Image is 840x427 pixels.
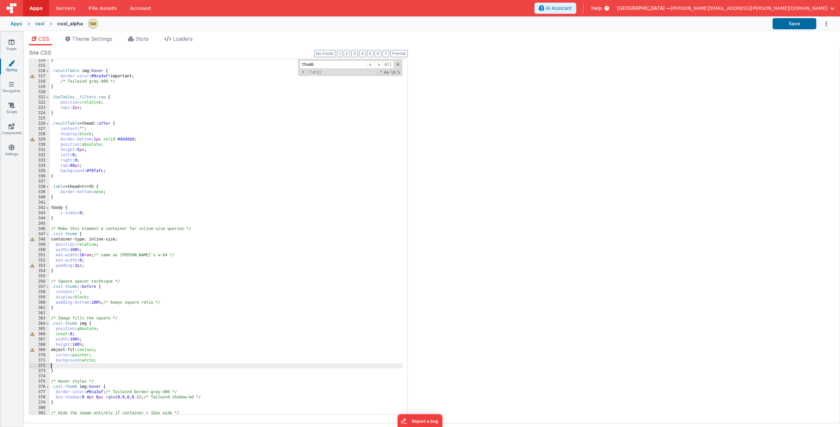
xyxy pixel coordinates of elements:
div: 314 [29,58,50,63]
div: 368 [29,342,50,347]
div: 340 [29,195,50,200]
div: 352 [29,258,50,263]
span: RegExp Search [377,69,383,75]
div: cssl_alpha [57,20,83,27]
button: [GEOGRAPHIC_DATA] — [PERSON_NAME][EMAIL_ADDRESS][PERSON_NAME][DOMAIN_NAME] [617,5,835,12]
button: No Folds [314,50,335,57]
div: 369 [29,347,50,353]
div: 356 [29,279,50,284]
button: Options [816,17,829,31]
span: File Assets [89,5,117,12]
div: 333 [29,158,50,163]
button: 2 [344,50,350,57]
span: AI Assistant [546,5,572,12]
div: 349 [29,242,50,247]
div: 373 [29,368,50,374]
input: Search for [300,61,367,69]
div: 341 [29,200,50,205]
div: 346 [29,226,50,232]
div: 326 [29,121,50,126]
div: 367 [29,337,50,342]
div: 350 [29,247,50,253]
span: Search In Selection [397,69,401,75]
div: 331 [29,147,50,153]
div: 375 [29,379,50,384]
span: Slots [136,36,149,42]
div: 366 [29,332,50,337]
div: 370 [29,353,50,358]
span: Site CSS [29,49,51,57]
div: 343 [29,211,50,216]
div: 342 [29,205,50,211]
img: e9616e60dfe10b317d64a5e98ec8e357 [88,19,98,28]
span: Theme Settings [72,36,112,42]
div: 364 [29,321,50,326]
div: 322 [29,100,50,105]
div: cssl [35,20,44,27]
div: 337 [29,179,50,184]
div: 315 [29,63,50,68]
div: 320 [29,89,50,95]
div: 321 [29,95,50,100]
button: 1 [337,50,342,57]
div: 372 [29,363,50,368]
span: Alt-Enter [382,61,394,69]
span: Whole Word Search [390,69,396,75]
div: 374 [29,374,50,379]
button: 5 [367,50,373,57]
div: 328 [29,132,50,137]
div: 361 [29,305,50,311]
div: 359 [29,295,50,300]
div: 355 [29,274,50,279]
button: 7 [383,50,389,57]
span: CaseSensitive Search [383,69,389,75]
span: [PERSON_NAME][EMAIL_ADDRESS][PERSON_NAME][DOMAIN_NAME] [671,5,828,12]
button: 6 [375,50,381,57]
div: 344 [29,216,50,221]
div: 338 [29,184,50,189]
div: 354 [29,268,50,274]
div: 353 [29,263,50,268]
div: 332 [29,153,50,158]
button: Format [390,50,408,57]
span: Loaders [173,36,193,42]
div: 316 [29,68,50,74]
div: 362 [29,311,50,316]
div: 335 [29,168,50,174]
div: 324 [29,111,50,116]
div: 377 [29,389,50,395]
div: 348 [29,237,50,242]
div: 371 [29,358,50,363]
div: 319 [29,84,50,89]
div: 378 [29,395,50,400]
div: 380 [29,405,50,411]
div: 329 [29,137,50,142]
span: Servers [56,5,75,12]
button: AI Assistant [534,3,576,14]
div: 339 [29,189,50,195]
span: Apps [30,5,42,12]
div: Apps [11,20,22,27]
div: 351 [29,253,50,258]
div: 363 [29,316,50,321]
div: 345 [29,221,50,226]
span: Toggel Replace mode [300,69,307,75]
button: 4 [359,50,366,57]
div: 317 [29,74,50,79]
div: 358 [29,289,50,295]
div: 318 [29,79,50,84]
div: 357 [29,284,50,289]
div: 381 [29,411,50,416]
div: 334 [29,163,50,168]
button: 3 [351,50,358,57]
div: 323 [29,105,50,111]
span: Help [591,5,602,12]
div: 327 [29,126,50,132]
span: [GEOGRAPHIC_DATA] — [617,5,671,12]
div: 379 [29,400,50,405]
div: 376 [29,384,50,389]
span: 7 of 11 [307,70,324,75]
div: 360 [29,300,50,305]
div: 336 [29,174,50,179]
span: CSS [38,36,49,42]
